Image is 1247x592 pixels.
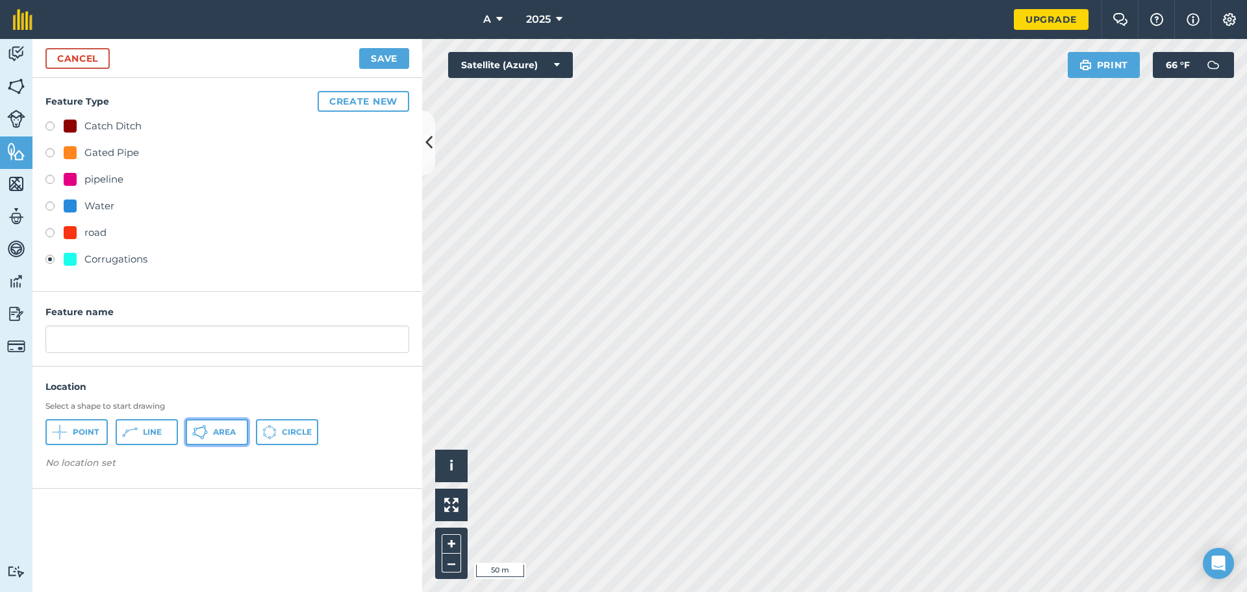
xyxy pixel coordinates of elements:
[1203,548,1234,579] div: Open Intercom Messenger
[7,44,25,64] img: svg+xml;base64,PD94bWwgdmVyc2lvbj0iMS4wIiBlbmNvZGluZz0idXRmLTgiPz4KPCEtLSBHZW5lcmF0b3I6IEFkb2JlIE...
[45,401,409,411] h3: Select a shape to start drawing
[7,174,25,194] img: svg+xml;base64,PHN2ZyB4bWxucz0iaHR0cDovL3d3dy53My5vcmcvMjAwMC9zdmciIHdpZHRoPSI1NiIgaGVpZ2h0PSI2MC...
[7,272,25,291] img: svg+xml;base64,PD94bWwgdmVyc2lvbj0iMS4wIiBlbmNvZGluZz0idXRmLTgiPz4KPCEtLSBHZW5lcmF0b3I6IEFkb2JlIE...
[483,12,491,27] span: A
[45,305,409,319] h4: Feature name
[442,534,461,554] button: +
[84,225,107,240] div: road
[1079,57,1092,73] img: svg+xml;base64,PHN2ZyB4bWxucz0iaHR0cDovL3d3dy53My5vcmcvMjAwMC9zdmciIHdpZHRoPSIxOSIgaGVpZ2h0PSIyNC...
[45,91,409,112] h4: Feature Type
[1222,13,1237,26] img: A cog icon
[84,118,142,134] div: Catch Ditch
[116,419,178,445] button: Line
[359,48,409,69] button: Save
[1149,13,1165,26] img: A question mark icon
[1200,52,1226,78] img: svg+xml;base64,PD94bWwgdmVyc2lvbj0iMS4wIiBlbmNvZGluZz0idXRmLTgiPz4KPCEtLSBHZW5lcmF0b3I6IEFkb2JlIE...
[1187,12,1200,27] img: svg+xml;base64,PHN2ZyB4bWxucz0iaHR0cDovL3d3dy53My5vcmcvMjAwMC9zdmciIHdpZHRoPSIxNyIgaGVpZ2h0PSIxNy...
[526,12,551,27] span: 2025
[13,9,32,30] img: fieldmargin Logo
[1113,13,1128,26] img: Two speech bubbles overlapping with the left bubble in the forefront
[7,565,25,578] img: svg+xml;base64,PD94bWwgdmVyc2lvbj0iMS4wIiBlbmNvZGluZz0idXRmLTgiPz4KPCEtLSBHZW5lcmF0b3I6IEFkb2JlIE...
[1068,52,1140,78] button: Print
[7,77,25,96] img: svg+xml;base64,PHN2ZyB4bWxucz0iaHR0cDovL3d3dy53My5vcmcvMjAwMC9zdmciIHdpZHRoPSI1NiIgaGVpZ2h0PSI2MC...
[1014,9,1089,30] a: Upgrade
[73,427,99,437] span: Point
[84,172,123,187] div: pipeline
[45,419,108,445] button: Point
[143,427,162,437] span: Line
[186,419,248,445] button: Area
[444,498,459,512] img: Four arrows, one pointing top left, one top right, one bottom right and the last bottom left
[442,554,461,573] button: –
[84,145,139,161] div: Gated Pipe
[213,427,236,437] span: Area
[45,48,110,69] a: Cancel
[84,251,147,267] div: Corrugations
[7,239,25,259] img: svg+xml;base64,PD94bWwgdmVyc2lvbj0iMS4wIiBlbmNvZGluZz0idXRmLTgiPz4KPCEtLSBHZW5lcmF0b3I6IEFkb2JlIE...
[256,419,318,445] button: Circle
[84,198,114,214] div: Water
[45,380,409,394] h4: Location
[7,110,25,128] img: svg+xml;base64,PD94bWwgdmVyc2lvbj0iMS4wIiBlbmNvZGluZz0idXRmLTgiPz4KPCEtLSBHZW5lcmF0b3I6IEFkb2JlIE...
[7,304,25,324] img: svg+xml;base64,PD94bWwgdmVyc2lvbj0iMS4wIiBlbmNvZGluZz0idXRmLTgiPz4KPCEtLSBHZW5lcmF0b3I6IEFkb2JlIE...
[318,91,409,112] button: Create new
[7,337,25,355] img: svg+xml;base64,PD94bWwgdmVyc2lvbj0iMS4wIiBlbmNvZGluZz0idXRmLTgiPz4KPCEtLSBHZW5lcmF0b3I6IEFkb2JlIE...
[449,457,453,474] span: i
[1166,52,1190,78] span: 66 ° F
[7,207,25,226] img: svg+xml;base64,PD94bWwgdmVyc2lvbj0iMS4wIiBlbmNvZGluZz0idXRmLTgiPz4KPCEtLSBHZW5lcmF0b3I6IEFkb2JlIE...
[45,457,116,469] em: No location set
[7,142,25,161] img: svg+xml;base64,PHN2ZyB4bWxucz0iaHR0cDovL3d3dy53My5vcmcvMjAwMC9zdmciIHdpZHRoPSI1NiIgaGVpZ2h0PSI2MC...
[435,450,468,482] button: i
[282,427,312,437] span: Circle
[448,52,573,78] button: Satellite (Azure)
[1153,52,1234,78] button: 66 °F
